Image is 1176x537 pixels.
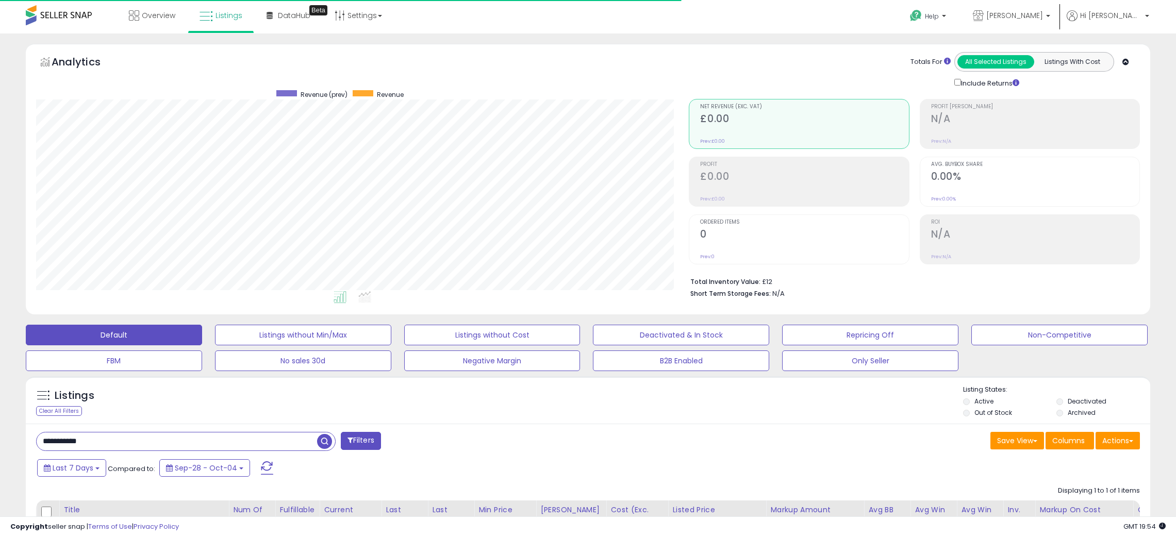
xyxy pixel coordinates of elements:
button: Listings With Cost [1034,55,1111,69]
span: Net Revenue (Exc. VAT) [700,104,908,110]
span: Profit [PERSON_NAME] [931,104,1139,110]
div: Totals For [910,57,951,67]
span: Revenue (prev) [301,90,347,99]
div: Include Returns [947,77,1032,89]
div: Ordered Items [1137,505,1175,526]
label: Out of Stock [974,408,1012,417]
span: Compared to: [108,464,155,474]
small: Prev: N/A [931,138,951,144]
button: FBM [26,350,202,371]
div: Listed Price [672,505,761,515]
h5: Listings [55,389,94,403]
span: Listings [216,10,242,21]
span: DataHub [278,10,310,21]
h2: N/A [931,228,1139,242]
span: Sep-28 - Oct-04 [175,463,237,473]
button: Save View [990,432,1044,449]
span: 2025-10-12 19:54 GMT [1123,522,1166,531]
h2: 0.00% [931,171,1139,184]
span: Columns [1052,435,1085,446]
div: Fulfillable Quantity [279,505,315,526]
button: Listings without Min/Max [215,325,391,345]
span: ROI [931,220,1139,225]
div: Inv. value [1007,505,1031,526]
h2: N/A [931,113,1139,127]
b: Short Term Storage Fees: [690,289,771,298]
button: Only Seller [782,350,958,371]
label: Archived [1068,408,1096,417]
button: Sep-28 - Oct-04 [159,459,250,477]
button: Last 7 Days [37,459,106,477]
h2: £0.00 [700,113,908,127]
label: Deactivated [1068,397,1106,406]
div: Last Purchase Price [386,505,423,537]
div: Current Buybox Price [324,505,377,526]
span: Revenue [377,90,404,99]
div: Markup Amount [770,505,859,515]
div: Avg BB Share [868,505,906,526]
small: Prev: £0.00 [700,196,725,202]
i: Get Help [909,9,922,22]
a: Hi [PERSON_NAME] [1067,10,1149,33]
button: Filters [341,432,381,450]
div: Cost (Exc. VAT) [610,505,664,526]
div: seller snap | | [10,522,179,532]
small: Prev: £0.00 [700,138,725,144]
div: Tooltip anchor [309,5,327,15]
small: Prev: N/A [931,254,951,260]
span: Overview [142,10,175,21]
h5: Analytics [52,55,121,72]
span: Profit [700,162,908,167]
button: Non-Competitive [971,325,1148,345]
button: Repricing Off [782,325,958,345]
button: Deactivated & In Stock [593,325,769,345]
a: Help [902,2,956,33]
div: Avg Win Price [961,505,999,526]
div: Markup on Cost [1039,505,1129,515]
a: Terms of Use [88,522,132,531]
button: Actions [1096,432,1140,449]
button: B2B Enabled [593,350,769,371]
small: Prev: 0 [700,254,715,260]
label: Active [974,397,993,406]
p: Listing States: [963,385,1150,395]
div: Num of Comp. [233,505,271,526]
div: Clear All Filters [36,406,82,416]
strong: Copyright [10,522,48,531]
button: All Selected Listings [957,55,1034,69]
div: Title [63,505,224,515]
span: [PERSON_NAME] [986,10,1043,21]
span: Last 7 Days [53,463,93,473]
button: Listings without Cost [404,325,581,345]
b: Total Inventory Value: [690,277,760,286]
span: N/A [772,289,785,298]
button: No sales 30d [215,350,391,371]
h2: 0 [700,228,908,242]
li: £12 [690,275,1132,287]
div: Displaying 1 to 1 of 1 items [1058,486,1140,496]
span: Ordered Items [700,220,908,225]
span: Hi [PERSON_NAME] [1080,10,1142,21]
span: Help [925,12,939,21]
button: Negative Margin [404,350,581,371]
span: Avg. Buybox Share [931,162,1139,167]
div: Avg Win Price 24h. [915,505,952,537]
small: Prev: 0.00% [931,196,956,202]
div: Min Price [478,505,532,515]
button: Default [26,325,202,345]
button: Columns [1046,432,1094,449]
h2: £0.00 [700,171,908,184]
div: [PERSON_NAME] [540,505,602,515]
a: Privacy Policy [134,522,179,531]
